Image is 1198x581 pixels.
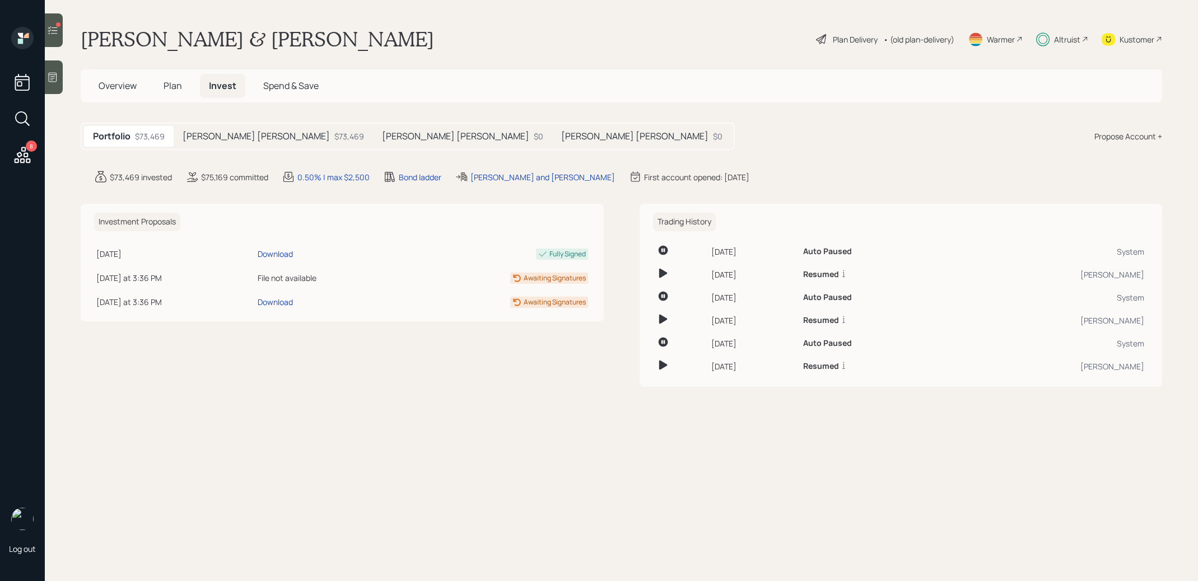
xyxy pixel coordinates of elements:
div: [DATE] [711,338,794,349]
h6: Trading History [653,213,716,231]
div: [DATE] [711,246,794,257]
div: System [958,292,1144,303]
div: [DATE] [711,315,794,326]
h6: Auto Paused [803,293,852,302]
div: $73,469 [334,130,364,142]
h6: Resumed [803,316,839,325]
div: Download [258,248,293,260]
div: File not available [258,272,399,284]
div: $73,469 [135,130,165,142]
img: treva-nostdahl-headshot.png [11,508,34,530]
div: [DATE] [96,248,253,260]
div: Kustomer [1120,34,1154,45]
div: [DATE] at 3:36 PM [96,296,253,308]
div: $73,469 invested [110,171,172,183]
div: Fully Signed [549,249,586,259]
div: Warmer [987,34,1015,45]
span: Plan [164,79,182,92]
div: • (old plan-delivery) [883,34,954,45]
h5: [PERSON_NAME] [PERSON_NAME] [561,131,708,142]
div: Bond ladder [399,171,441,183]
div: $75,169 committed [201,171,268,183]
div: [PERSON_NAME] [958,269,1144,280]
div: Awaiting Signatures [524,297,586,307]
div: [DATE] [711,269,794,280]
div: [DATE] at 3:36 PM [96,272,253,284]
div: First account opened: [DATE] [644,171,749,183]
h6: Auto Paused [803,247,852,256]
div: Log out [9,543,36,554]
div: $0 [713,130,722,142]
h1: [PERSON_NAME] & [PERSON_NAME] [81,27,434,51]
div: 8 [26,140,37,152]
h5: Portfolio [93,131,130,142]
h6: Auto Paused [803,339,852,348]
div: System [958,246,1144,257]
div: $0 [534,130,543,142]
div: Download [258,296,293,308]
div: System [958,338,1144,349]
h6: Resumed [803,270,839,279]
div: [PERSON_NAME] [958,315,1144,326]
div: [PERSON_NAME] and [PERSON_NAME] [470,171,615,183]
div: Awaiting Signatures [524,273,586,283]
div: Plan Delivery [833,34,878,45]
span: Invest [209,79,236,92]
div: 0.50% | max $2,500 [297,171,370,183]
span: Spend & Save [263,79,319,92]
div: [DATE] [711,360,794,372]
span: Overview [99,79,137,92]
div: Propose Account + [1094,130,1162,142]
h6: Resumed [803,362,839,371]
h5: [PERSON_NAME] [PERSON_NAME] [382,131,529,142]
h5: [PERSON_NAME] [PERSON_NAME] [183,131,330,142]
div: [DATE] [711,292,794,303]
div: [PERSON_NAME] [958,360,1144,372]
h6: Investment Proposals [94,213,180,231]
div: Altruist [1054,34,1080,45]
